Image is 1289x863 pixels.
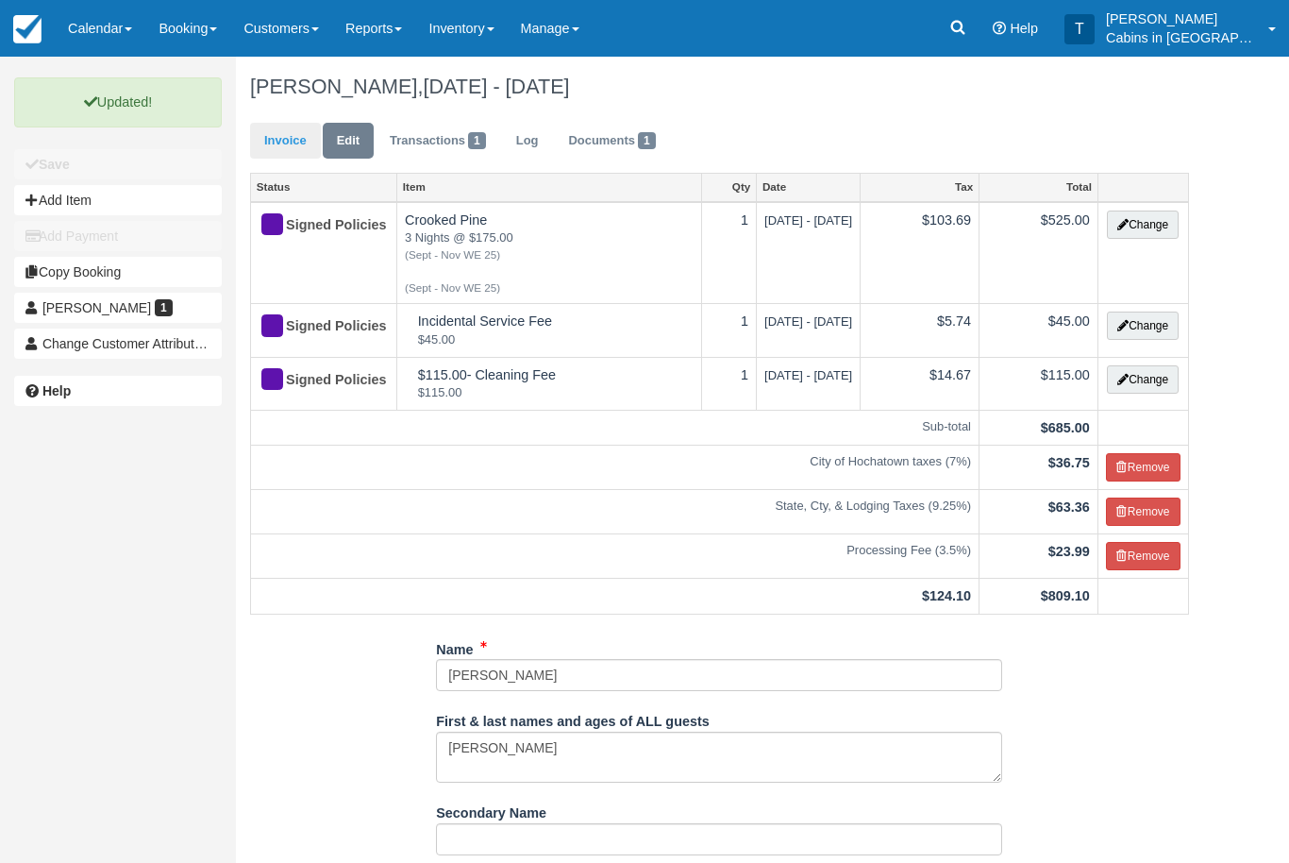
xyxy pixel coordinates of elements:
a: Qty [702,174,756,200]
td: $14.67 [861,357,979,410]
td: Incidental Service Fee [397,304,702,357]
h1: [PERSON_NAME], [250,76,1189,98]
div: T [1064,14,1095,44]
a: Edit [323,123,374,160]
button: Add Item [14,185,222,215]
td: $103.69 [861,202,979,304]
td: 1 [701,202,756,304]
a: Documents1 [554,123,669,160]
b: Help [42,383,71,398]
td: $45.00 [979,304,1097,357]
span: [DATE] - [DATE] [764,314,852,329]
label: First & last names and ages of ALL guests [436,705,710,732]
em: $115.00 [418,384,694,402]
button: Add Payment [14,221,222,251]
i: Help [993,22,1006,35]
button: Remove [1106,498,1180,526]
button: Remove [1106,453,1180,482]
span: Change Customer Attribution [42,336,212,351]
strong: $23.99 [1048,544,1090,559]
a: Status [251,174,396,200]
td: $115.00 [979,357,1097,410]
button: Change Customer Attribution [14,329,222,359]
strong: $63.36 [1048,499,1090,515]
span: 1 [155,299,173,316]
label: Secondary Name [436,797,546,823]
a: Tax [861,174,979,200]
td: $5.74 [861,304,979,357]
a: Log [502,123,553,160]
span: Help [1010,21,1038,36]
a: Help [14,376,222,406]
div: Signed Policies [259,211,373,241]
span: [DATE] - [DATE] [764,368,852,382]
strong: $36.75 [1048,455,1090,470]
b: Save [39,157,70,172]
button: Change [1107,211,1179,239]
td: $115.00- Cleaning Fee [397,357,702,410]
button: Save [14,149,222,179]
span: [PERSON_NAME] [42,300,151,315]
p: Updated! [14,77,222,127]
strong: $124.10 [922,588,971,603]
em: Processing Fee (3.5%) [259,542,971,560]
td: 1 [701,304,756,357]
em: State, Cty, & Lodging Taxes (9.25%) [259,498,971,516]
button: Remove [1106,542,1180,570]
em: Sub-total [259,418,971,436]
button: Copy Booking [14,257,222,287]
a: Transactions1 [376,123,500,160]
img: checkfront-main-nav-mini-logo.png [13,15,42,43]
textarea: [PERSON_NAME] [436,732,1002,783]
a: Item [397,174,701,200]
span: 1 [638,132,656,149]
button: Change [1107,312,1179,340]
em: (Sept - Nov WE 25) [405,247,694,263]
span: 1 [468,132,486,149]
div: Signed Policies [259,365,373,396]
td: Crooked Pine [397,202,702,304]
em: $45.00 [418,331,694,349]
em: (Sept - Nov WE 25) [405,280,694,296]
td: 1 [701,357,756,410]
td: $525.00 [979,202,1097,304]
p: Cabins in [GEOGRAPHIC_DATA] [1106,28,1257,47]
a: Date [757,174,860,200]
span: [DATE] - [DATE] [764,213,852,228]
label: Name [436,634,473,660]
a: Total [979,174,1097,200]
p: [PERSON_NAME] [1106,9,1257,28]
strong: $685.00 [1041,420,1090,435]
em: City of Hochatown taxes (7%) [259,453,971,471]
em: 3 Nights @ $175.00 [405,229,694,296]
div: Signed Policies [259,312,373,342]
span: [DATE] - [DATE] [423,75,569,98]
a: Invoice [250,123,321,160]
strong: $809.10 [1041,588,1090,603]
button: Change [1107,365,1179,394]
a: [PERSON_NAME] 1 [14,293,222,323]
